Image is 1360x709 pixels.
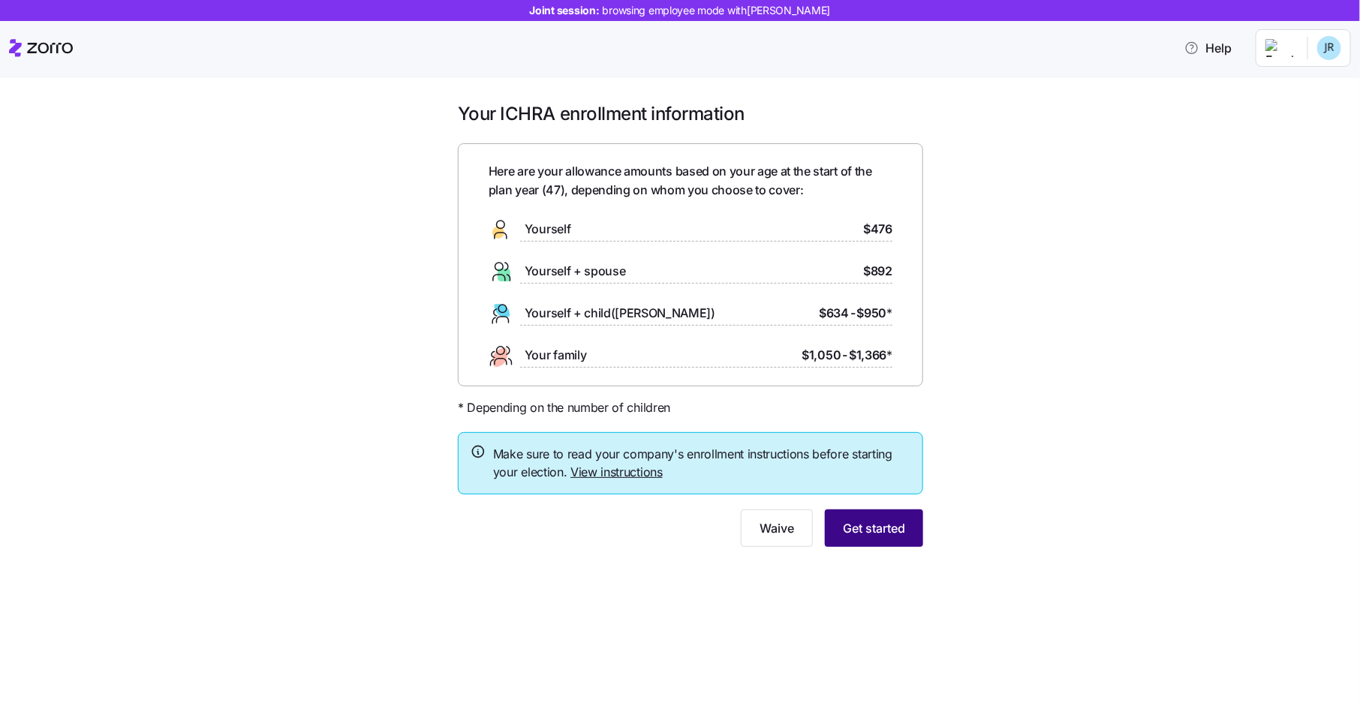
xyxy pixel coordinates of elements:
[1184,39,1232,57] span: Help
[825,509,923,547] button: Get started
[819,304,849,323] span: $634
[458,398,670,417] span: * Depending on the number of children
[458,102,923,125] h1: Your ICHRA enrollment information
[525,304,715,323] span: Yourself + child([PERSON_NAME])
[863,220,892,239] span: $476
[493,445,910,482] span: Make sure to read your company's enrollment instructions before starting your election.
[489,162,892,200] span: Here are your allowance amounts based on your age at the start of the plan year ( 47 ), depending...
[760,519,794,537] span: Waive
[1317,36,1341,60] img: d6f5c9543c604f09d9bbd6421a6f3bc5
[1172,33,1244,63] button: Help
[570,464,663,479] a: View instructions
[802,346,841,365] span: $1,050
[1265,39,1295,57] img: Employer logo
[843,346,848,365] span: -
[525,220,570,239] span: Yourself
[603,3,831,18] span: browsing employee mode with [PERSON_NAME]
[530,3,831,18] span: Joint session:
[525,346,586,365] span: Your family
[849,346,892,365] span: $1,366
[850,304,856,323] span: -
[863,262,892,281] span: $892
[741,509,813,547] button: Waive
[857,304,892,323] span: $950
[525,262,626,281] span: Yourself + spouse
[843,519,905,537] span: Get started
